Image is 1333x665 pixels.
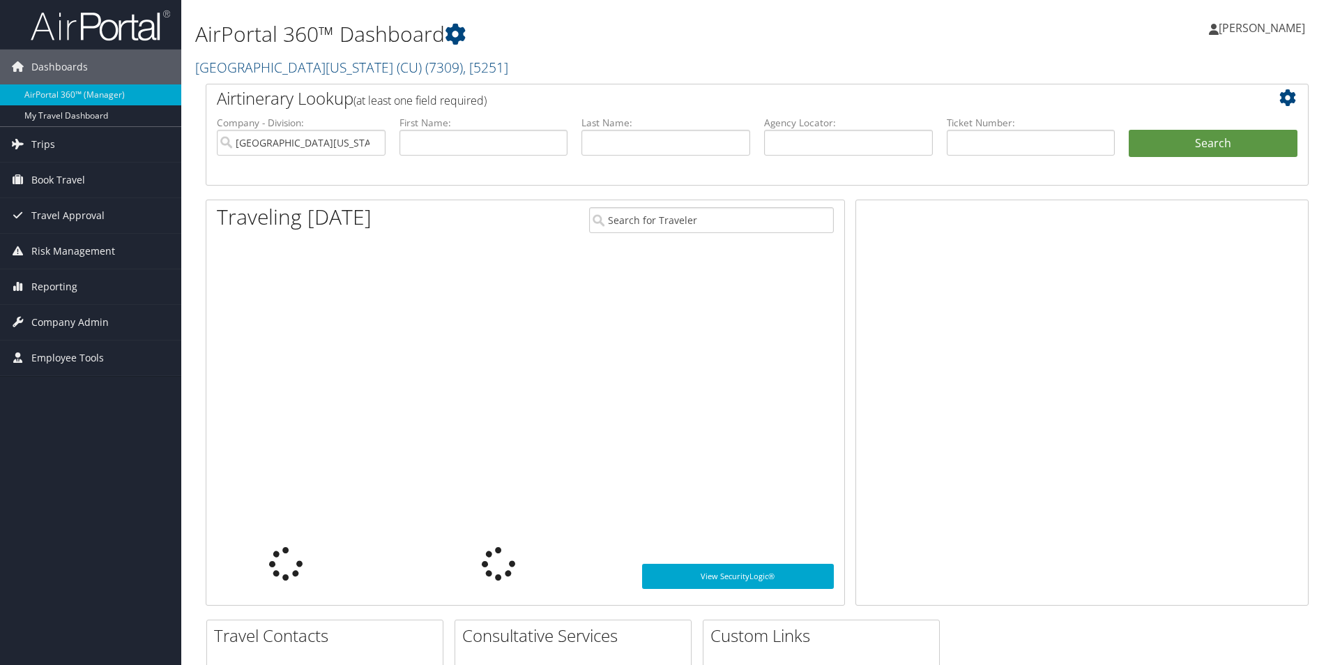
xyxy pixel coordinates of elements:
[217,202,372,232] h1: Traveling [DATE]
[31,50,88,84] span: Dashboards
[195,20,945,49] h1: AirPortal 360™ Dashboard
[217,116,386,130] label: Company - Division:
[214,624,443,648] h2: Travel Contacts
[462,624,691,648] h2: Consultative Services
[31,305,109,340] span: Company Admin
[31,9,170,42] img: airportal-logo.png
[31,127,55,162] span: Trips
[425,58,463,77] span: ( 7309 )
[31,341,104,375] span: Employee Tools
[463,58,508,77] span: , [ 5251 ]
[195,58,508,77] a: [GEOGRAPHIC_DATA][US_STATE] (CU)
[31,269,77,304] span: Reporting
[217,87,1205,110] h2: Airtinerary Lookup
[581,116,750,130] label: Last Name:
[589,207,834,233] input: Search for Traveler
[1219,20,1305,36] span: [PERSON_NAME]
[642,564,834,589] a: View SecurityLogic®
[31,198,105,233] span: Travel Approval
[764,116,933,130] label: Agency Locator:
[1129,130,1297,158] button: Search
[31,234,115,269] span: Risk Management
[947,116,1115,130] label: Ticket Number:
[1209,7,1319,49] a: [PERSON_NAME]
[31,163,85,197] span: Book Travel
[353,93,487,108] span: (at least one field required)
[399,116,568,130] label: First Name:
[710,624,939,648] h2: Custom Links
